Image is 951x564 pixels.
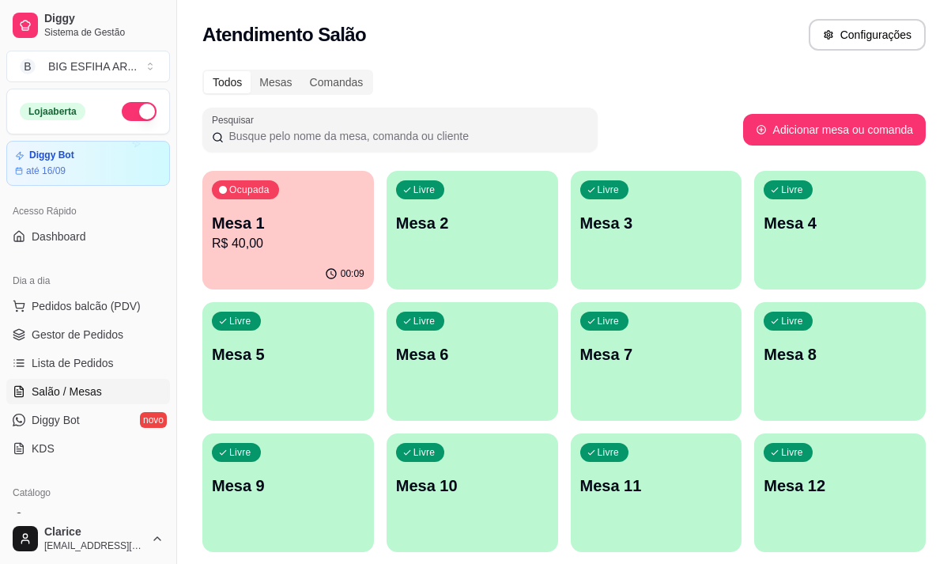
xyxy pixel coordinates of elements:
[754,433,926,552] button: LivreMesa 12
[580,475,733,497] p: Mesa 11
[202,433,374,552] button: LivreMesa 9
[32,384,102,399] span: Salão / Mesas
[6,505,170,531] a: Produtos
[809,19,926,51] button: Configurações
[571,433,742,552] button: LivreMesa 11
[571,302,742,421] button: LivreMesa 7
[6,141,170,186] a: Diggy Botaté 16/09
[212,475,364,497] p: Mesa 9
[204,71,251,93] div: Todos
[26,165,66,177] article: até 16/09
[781,446,803,459] p: Livre
[413,446,436,459] p: Livre
[764,212,916,234] p: Mesa 4
[6,293,170,319] button: Pedidos balcão (PDV)
[598,315,620,327] p: Livre
[48,59,137,74] div: BIG ESFIHA AR ...
[598,184,620,196] p: Livre
[6,268,170,293] div: Dia a dia
[212,234,364,253] p: R$ 40,00
[6,51,170,82] button: Select a team
[44,26,164,39] span: Sistema de Gestão
[229,446,251,459] p: Livre
[754,302,926,421] button: LivreMesa 8
[580,212,733,234] p: Mesa 3
[32,298,141,314] span: Pedidos balcão (PDV)
[44,525,145,539] span: Clarice
[32,510,76,526] span: Produtos
[32,229,86,244] span: Dashboard
[212,212,364,234] p: Mesa 1
[598,446,620,459] p: Livre
[6,480,170,505] div: Catálogo
[387,433,558,552] button: LivreMesa 10
[764,343,916,365] p: Mesa 8
[6,379,170,404] a: Salão / Mesas
[413,315,436,327] p: Livre
[202,22,366,47] h2: Atendimento Salão
[781,184,803,196] p: Livre
[212,343,364,365] p: Mesa 5
[32,441,55,456] span: KDS
[202,302,374,421] button: LivreMesa 5
[571,171,742,290] button: LivreMesa 3
[341,267,364,280] p: 00:09
[754,171,926,290] button: LivreMesa 4
[396,475,549,497] p: Mesa 10
[301,71,372,93] div: Comandas
[32,412,80,428] span: Diggy Bot
[6,6,170,44] a: DiggySistema de Gestão
[20,59,36,74] span: B
[44,539,145,552] span: [EMAIL_ADDRESS][DOMAIN_NAME]
[6,350,170,376] a: Lista de Pedidos
[743,114,926,146] button: Adicionar mesa ou comanda
[229,315,251,327] p: Livre
[387,171,558,290] button: LivreMesa 2
[6,224,170,249] a: Dashboard
[229,184,270,196] p: Ocupada
[29,150,74,161] article: Diggy Bot
[202,171,374,290] button: OcupadaMesa 1R$ 40,0000:09
[764,475,916,497] p: Mesa 12
[122,102,157,121] button: Alterar Status
[6,520,170,558] button: Clarice[EMAIL_ADDRESS][DOMAIN_NAME]
[6,407,170,433] a: Diggy Botnovo
[32,355,114,371] span: Lista de Pedidos
[212,113,259,127] label: Pesquisar
[396,212,549,234] p: Mesa 2
[781,315,803,327] p: Livre
[224,128,588,144] input: Pesquisar
[413,184,436,196] p: Livre
[20,103,85,120] div: Loja aberta
[580,343,733,365] p: Mesa 7
[387,302,558,421] button: LivreMesa 6
[396,343,549,365] p: Mesa 6
[44,12,164,26] span: Diggy
[251,71,300,93] div: Mesas
[6,199,170,224] div: Acesso Rápido
[6,322,170,347] a: Gestor de Pedidos
[32,327,123,343] span: Gestor de Pedidos
[6,436,170,461] a: KDS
